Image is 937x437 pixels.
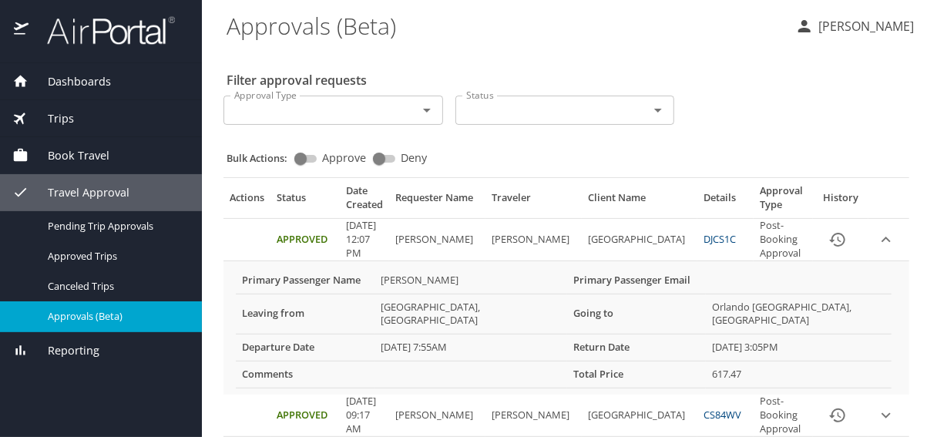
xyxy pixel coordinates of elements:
p: [PERSON_NAME] [814,17,914,35]
td: [DATE] 3:05PM [706,334,892,361]
h1: Approvals (Beta) [227,2,783,49]
th: Actions [223,184,270,218]
th: Going to [567,294,706,334]
th: Status [270,184,340,218]
img: icon-airportal.png [14,15,30,45]
span: Approve [322,153,366,163]
td: Approved [270,218,340,261]
th: Comments [236,361,374,388]
th: History [813,184,868,218]
td: Post-Booking Approval [754,218,813,261]
th: Leaving from [236,294,374,334]
th: Primary Passenger Email [567,267,706,294]
td: [DATE] 09:17 AM [340,395,389,436]
td: [PERSON_NAME] [485,218,582,261]
span: Book Travel [29,147,109,164]
td: [GEOGRAPHIC_DATA] [582,218,697,261]
td: Approved [270,395,340,436]
td: [PERSON_NAME] [374,267,567,294]
td: [DATE] 7:55AM [374,334,567,361]
button: Open [647,99,669,121]
th: Client Name [582,184,697,218]
button: expand row [875,404,898,427]
button: [PERSON_NAME] [789,12,920,40]
td: [PERSON_NAME] [485,395,582,436]
button: Open [416,99,438,121]
span: Travel Approval [29,184,129,201]
td: [PERSON_NAME] [389,218,485,261]
table: More info for approvals [236,267,892,389]
th: Approval Type [754,184,813,218]
th: Departure Date [236,334,374,361]
td: Post-Booking Approval [754,395,813,436]
a: DJCS1C [704,232,736,246]
a: CS84WV [704,408,741,422]
button: expand row [875,228,898,251]
span: Reporting [29,342,99,359]
td: [PERSON_NAME] [389,395,485,436]
th: Return Date [567,334,706,361]
td: 617.47 [706,361,892,388]
span: Deny [401,153,427,163]
th: Requester Name [389,184,485,218]
td: [DATE] 12:07 PM [340,218,389,261]
span: Approvals (Beta) [48,309,183,324]
button: History [819,221,856,258]
span: Dashboards [29,73,111,90]
th: Total Price [567,361,706,388]
span: Pending Trip Approvals [48,219,183,234]
th: Primary Passenger Name [236,267,374,294]
td: Orlando [GEOGRAPHIC_DATA], [GEOGRAPHIC_DATA] [706,294,892,334]
th: Date Created [340,184,389,218]
h2: Filter approval requests [227,68,367,92]
th: Details [697,184,754,218]
span: Approved Trips [48,249,183,264]
img: airportal-logo.png [30,15,175,45]
p: Bulk Actions: [227,151,300,165]
th: Traveler [485,184,582,218]
span: Canceled Trips [48,279,183,294]
td: [GEOGRAPHIC_DATA] [582,395,697,436]
button: History [819,397,856,434]
td: [GEOGRAPHIC_DATA], [GEOGRAPHIC_DATA] [374,294,567,334]
span: Trips [29,110,74,127]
